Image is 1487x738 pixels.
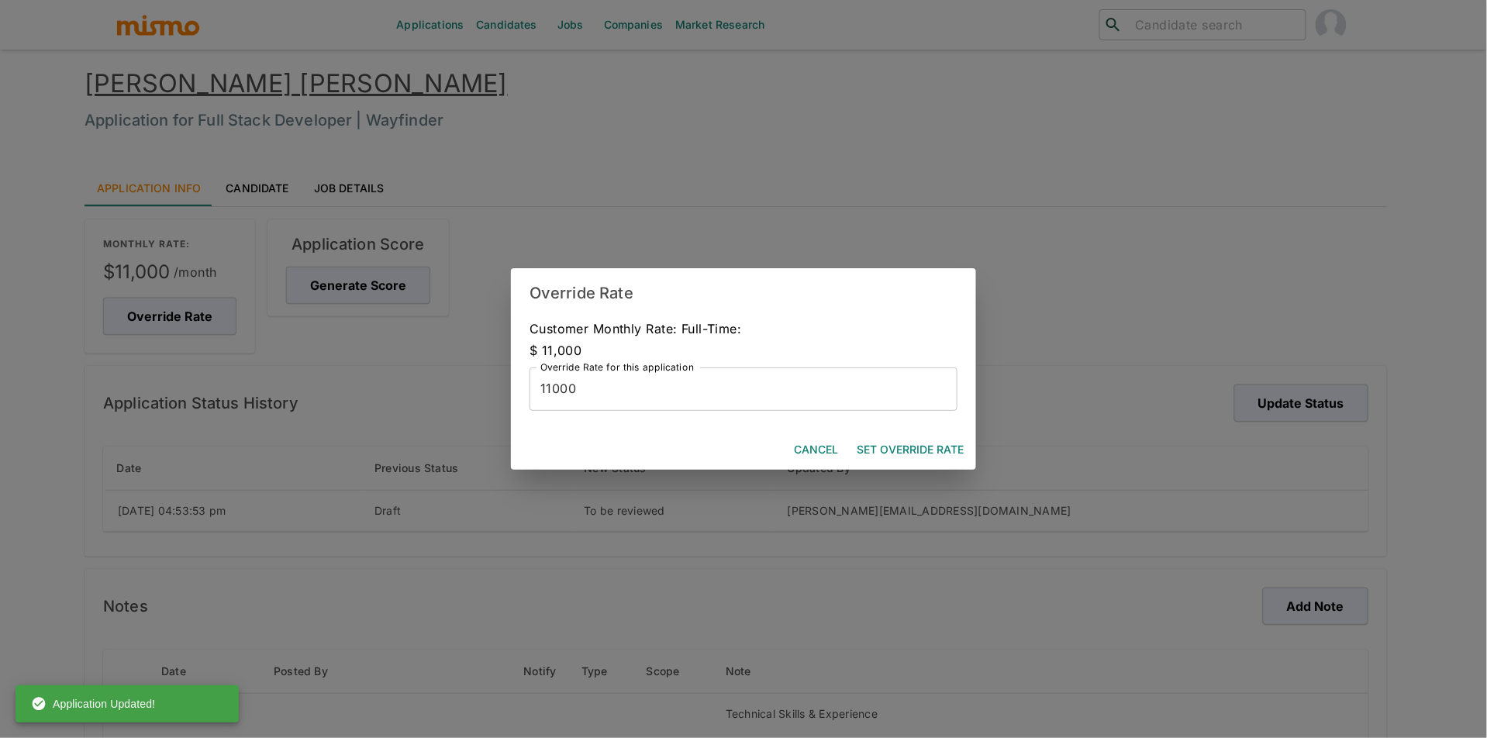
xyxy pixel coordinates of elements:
div: Application Updated! [31,690,155,718]
label: Override Rate for this application [540,360,694,374]
button: Cancel [788,436,844,464]
div: $ 11,000 [530,340,957,361]
h2: Override Rate [511,268,976,318]
div: Customer Monthly Rate: Full-Time: [530,318,957,361]
button: Set Override Rate [850,436,970,464]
